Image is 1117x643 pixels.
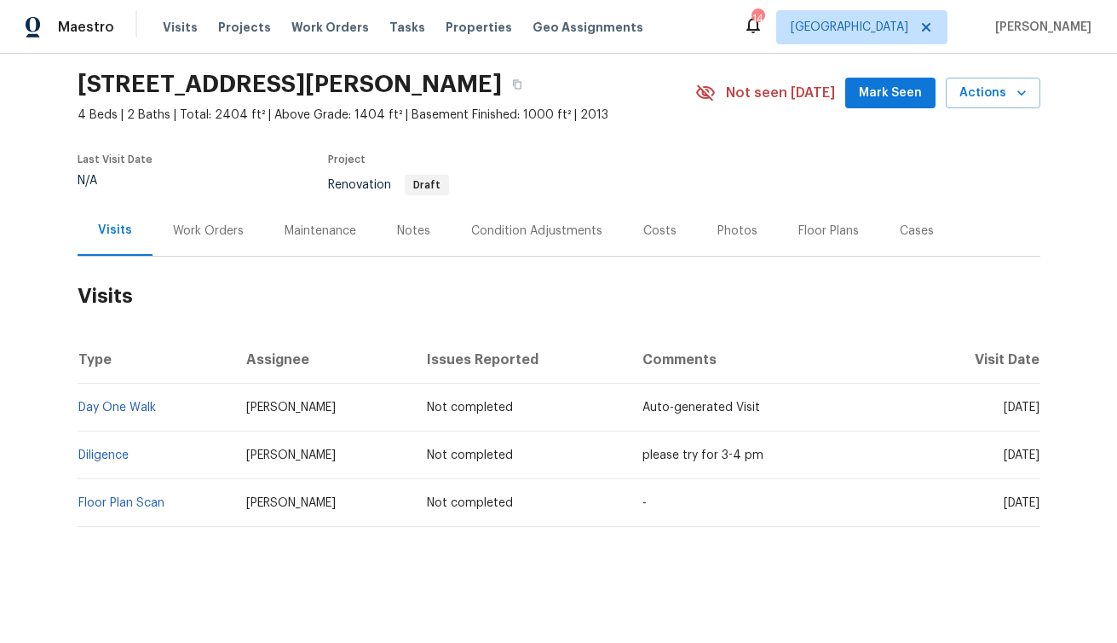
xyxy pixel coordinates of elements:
[642,402,760,414] span: Auto-generated Visit
[78,107,695,124] span: 4 Beds | 2 Baths | Total: 2404 ft² | Above Grade: 1404 ft² | Basement Finished: 1000 ft² | 2013
[246,449,336,461] span: [PERSON_NAME]
[285,223,356,240] div: Maintenance
[78,402,156,414] a: Day One Walk
[98,222,132,239] div: Visits
[643,223,677,240] div: Costs
[78,336,233,384] th: Type
[946,78,1040,109] button: Actions
[959,83,1027,104] span: Actions
[471,223,602,240] div: Condition Adjustments
[1004,449,1039,461] span: [DATE]
[427,402,513,414] span: Not completed
[446,19,512,36] span: Properties
[859,83,922,104] span: Mark Seen
[427,497,513,509] span: Not completed
[328,154,366,165] span: Project
[1004,402,1039,414] span: [DATE]
[918,336,1040,384] th: Visit Date
[726,84,835,101] span: Not seen [DATE]
[1004,497,1039,509] span: [DATE]
[413,336,628,384] th: Issues Reported
[629,336,918,384] th: Comments
[751,10,763,27] div: 14
[845,78,936,109] button: Mark Seen
[78,497,164,509] a: Floor Plan Scan
[246,497,336,509] span: [PERSON_NAME]
[397,223,430,240] div: Notes
[78,449,129,461] a: Diligence
[798,223,859,240] div: Floor Plans
[642,449,763,461] span: please try for 3-4 pm
[328,179,449,191] span: Renovation
[642,497,647,509] span: -
[218,19,271,36] span: Projects
[791,19,908,36] span: [GEOGRAPHIC_DATA]
[900,223,934,240] div: Cases
[163,19,198,36] span: Visits
[988,19,1091,36] span: [PERSON_NAME]
[78,257,1040,336] h2: Visits
[717,223,757,240] div: Photos
[291,19,369,36] span: Work Orders
[246,402,336,414] span: [PERSON_NAME]
[78,76,502,93] h2: [STREET_ADDRESS][PERSON_NAME]
[58,19,114,36] span: Maestro
[427,449,513,461] span: Not completed
[78,154,153,165] span: Last Visit Date
[533,19,643,36] span: Geo Assignments
[406,180,447,190] span: Draft
[173,223,244,240] div: Work Orders
[389,21,425,33] span: Tasks
[78,175,153,187] div: N/A
[502,69,533,100] button: Copy Address
[233,336,413,384] th: Assignee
